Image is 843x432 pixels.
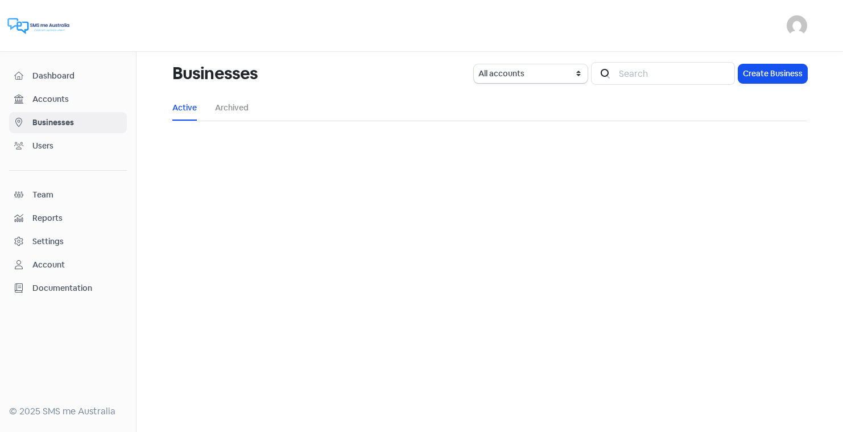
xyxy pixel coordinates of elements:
a: Documentation [9,278,127,299]
span: Accounts [32,93,122,105]
h1: Businesses [172,55,258,92]
a: Team [9,184,127,205]
a: Active [172,102,197,114]
a: Reports [9,208,127,229]
a: Businesses [9,112,127,133]
a: Settings [9,231,127,252]
div: Settings [32,236,64,248]
span: Dashboard [32,70,122,82]
span: Documentation [32,282,122,294]
img: User [787,15,807,36]
div: Account [32,259,65,271]
span: Users [32,140,122,152]
span: Team [32,189,122,201]
a: Archived [215,102,249,114]
div: © 2025 SMS me Australia [9,405,127,418]
span: Businesses [32,117,122,129]
a: Dashboard [9,65,127,87]
button: Create Business [738,64,807,83]
a: Accounts [9,89,127,110]
a: Users [9,135,127,157]
a: Account [9,254,127,275]
span: Reports [32,212,122,224]
input: Search [612,62,735,85]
